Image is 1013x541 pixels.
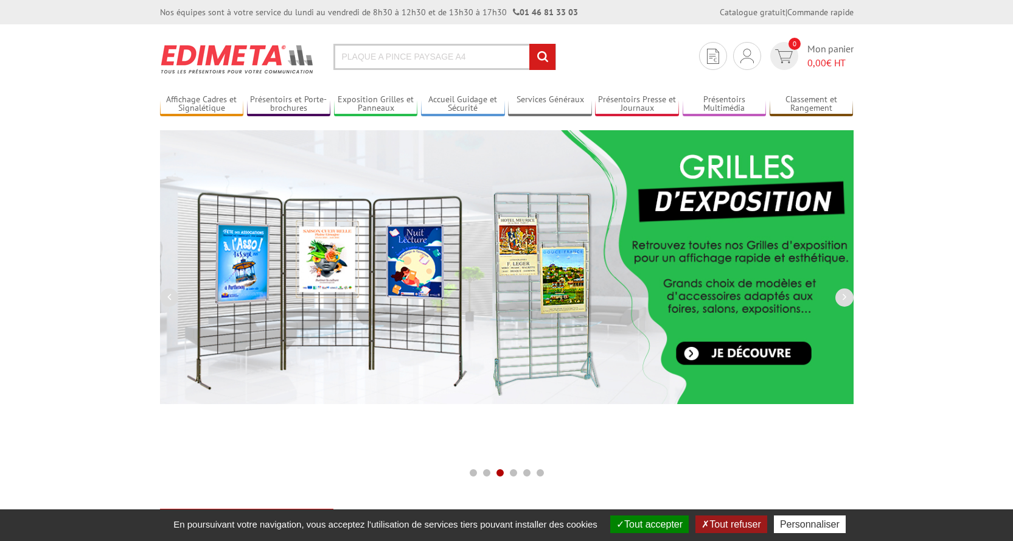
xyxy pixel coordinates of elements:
a: devis rapide 0 Mon panier 0,00€ HT [767,42,854,70]
a: Affichage Cadres et Signalétique [160,94,244,114]
span: 0 [788,38,801,50]
img: devis rapide [740,49,754,63]
img: devis rapide [707,49,719,64]
a: Présentoirs Multimédia [683,94,767,114]
a: Catalogue gratuit [720,7,785,18]
div: | [720,6,854,18]
a: Classement et Rangement [770,94,854,114]
span: 0,00 [807,57,826,69]
img: devis rapide [775,49,793,63]
a: Commande rapide [787,7,854,18]
button: Personnaliser (fenêtre modale) [774,515,846,533]
img: Présentoir, panneau, stand - Edimeta - PLV, affichage, mobilier bureau, entreprise [160,37,315,82]
a: Présentoirs Presse et Journaux [595,94,679,114]
a: Accueil Guidage et Sécurité [421,94,505,114]
div: Nos équipes sont à votre service du lundi au vendredi de 8h30 à 12h30 et de 13h30 à 17h30 [160,6,578,18]
a: Exposition Grilles et Panneaux [334,94,418,114]
a: Présentoirs et Porte-brochures [247,94,331,114]
input: rechercher [529,44,555,70]
span: Mon panier [807,42,854,70]
strong: 01 46 81 33 03 [513,7,578,18]
span: En poursuivant votre navigation, vous acceptez l'utilisation de services tiers pouvant installer ... [167,519,604,529]
button: Tout accepter [610,515,689,533]
span: € HT [807,56,854,70]
a: Services Généraux [508,94,592,114]
input: Rechercher un produit ou une référence... [333,44,556,70]
button: Tout refuser [695,515,767,533]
